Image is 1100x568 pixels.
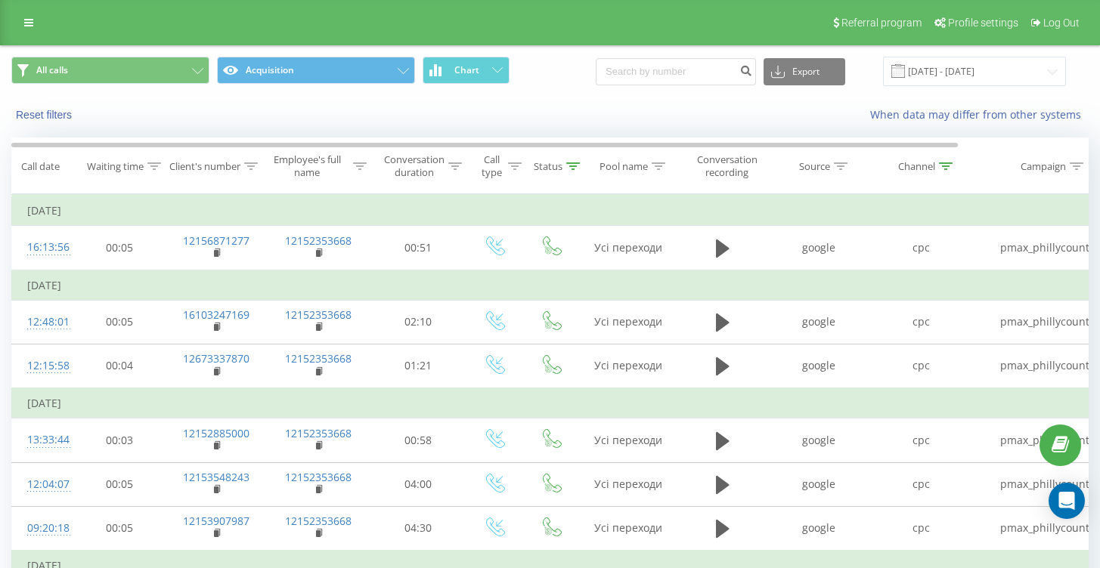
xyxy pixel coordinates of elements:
[285,351,352,366] a: 12152353668
[183,233,249,248] a: 12156871277
[183,514,249,528] a: 12153907987
[423,57,510,84] button: Chart
[371,226,466,270] td: 00:51
[384,153,445,179] div: Conversation duration
[768,300,870,344] td: google
[768,226,870,270] td: google
[169,160,240,173] div: Client's number
[579,462,677,506] td: Усі переходи
[11,108,79,122] button: Reset filters
[27,425,57,455] div: 13:33:44
[768,462,870,506] td: google
[579,506,677,551] td: Усі переходи
[27,233,57,262] div: 16:13:56
[579,418,677,462] td: Усі переходи
[534,160,562,173] div: Status
[841,17,922,29] span: Referral program
[870,300,972,344] td: cpc
[371,462,466,506] td: 04:00
[36,64,68,76] span: All calls
[596,58,756,85] input: Search by number
[73,300,167,344] td: 00:05
[764,58,845,85] button: Export
[948,17,1018,29] span: Profile settings
[579,344,677,388] td: Усі переходи
[479,153,504,179] div: Call type
[371,344,466,388] td: 01:21
[600,160,648,173] div: Pool name
[217,57,415,84] button: Acquisition
[265,153,350,179] div: Employee's full name
[285,233,352,248] a: 12152353668
[579,226,677,270] td: Усі переходи
[579,300,677,344] td: Усі переходи
[898,160,935,173] div: Channel
[768,344,870,388] td: google
[371,418,466,462] td: 00:58
[21,160,60,173] div: Call date
[73,462,167,506] td: 00:05
[183,351,249,366] a: 12673337870
[870,226,972,270] td: cpc
[183,307,249,322] a: 16103247169
[27,470,57,499] div: 12:04:07
[870,107,1089,122] a: When data may differ from other systems
[799,160,830,173] div: Source
[285,470,352,484] a: 12152353668
[285,307,352,322] a: 12152353668
[371,300,466,344] td: 02:10
[870,418,972,462] td: cpc
[1043,17,1080,29] span: Log Out
[371,506,466,551] td: 04:30
[183,426,249,440] a: 12152885000
[1021,160,1066,173] div: Campaign
[73,344,167,388] td: 00:04
[73,506,167,551] td: 00:05
[454,65,479,76] span: Chart
[870,344,972,388] td: cpc
[183,470,249,484] a: 12153548243
[690,153,764,179] div: Conversation recording
[11,57,209,84] button: All calls
[27,351,57,381] div: 12:15:58
[768,418,870,462] td: google
[768,506,870,551] td: google
[870,506,972,551] td: cpc
[285,514,352,528] a: 12152353668
[73,418,167,462] td: 00:03
[27,307,57,337] div: 12:48:01
[73,226,167,270] td: 00:05
[285,426,352,440] a: 12152353668
[1049,483,1085,519] div: Open Intercom Messenger
[87,160,144,173] div: Waiting time
[27,514,57,543] div: 09:20:18
[870,462,972,506] td: cpc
